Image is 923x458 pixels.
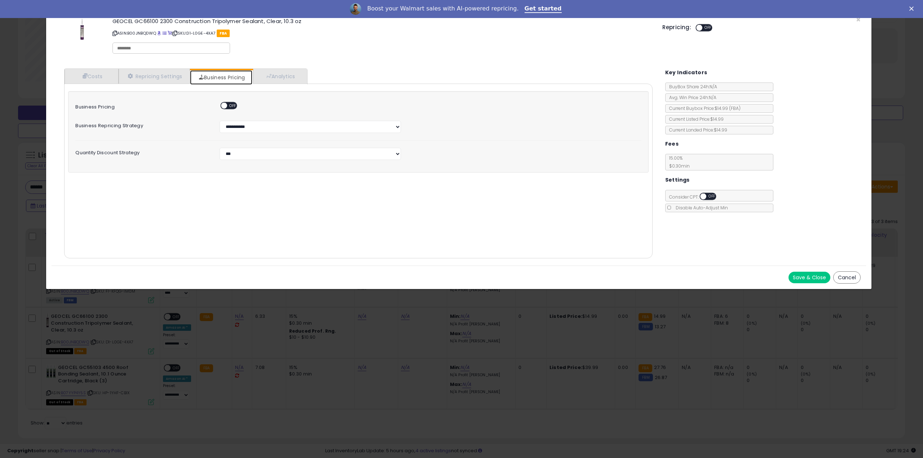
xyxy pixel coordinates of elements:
[665,139,679,148] h5: Fees
[163,30,167,36] a: All offer listings
[157,30,161,36] a: BuyBox page
[168,30,172,36] a: Your listing only
[65,69,119,84] a: Costs
[706,194,718,200] span: OFF
[715,105,741,111] span: $14.99
[367,5,518,12] div: Boost your Walmart sales with AI-powered repricing.
[666,84,717,90] span: BuyBox Share 24h: N/A
[665,175,690,184] h5: Settings
[70,102,214,110] label: Business Pricing
[909,6,917,11] div: Close
[856,14,861,25] span: ×
[112,18,652,24] h3: GEOCEL GC66100 2300 Construction Tripolymer Sealant, Clear, 10.3 oz
[666,155,690,169] span: 15.00 %
[789,272,830,283] button: Save & Close
[666,116,724,122] span: Current Listed Price: $14.99
[666,163,690,169] span: $0.30 min
[119,69,190,84] a: Repricing Settings
[672,205,728,211] span: Disable Auto-Adjust Min
[217,30,230,37] span: FBA
[350,3,361,15] img: Profile image for Adrian
[227,103,239,109] span: OFF
[80,18,84,40] img: 31+Ci3jevEL._SL60_.jpg
[112,27,652,39] p: ASIN: B00JNBQDWQ | SKU: D1-L0GE-4XA7
[666,194,726,200] span: Consider CPT:
[833,271,861,284] button: Cancel
[729,105,741,111] span: ( FBA )
[190,70,252,85] a: Business Pricing
[665,68,707,77] h5: Key Indicators
[702,25,714,31] span: OFF
[666,105,741,111] span: Current Buybox Price:
[70,121,214,128] label: Business Repricing Strategy
[70,148,214,155] label: Quantity Discount Strategy
[662,25,691,30] h5: Repricing:
[525,5,562,13] a: Get started
[253,69,306,84] a: Analytics
[666,94,716,101] span: Avg. Win Price 24h: N/A
[666,127,727,133] span: Current Landed Price: $14.99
